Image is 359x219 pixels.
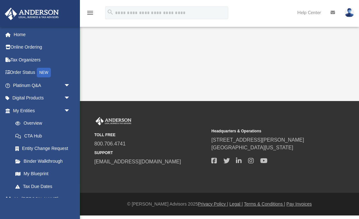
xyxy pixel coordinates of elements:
div: © [PERSON_NAME] Advisors 2025 [80,201,359,207]
a: Tax Organizers [4,53,80,66]
small: Headquarters & Operations [211,128,324,134]
a: Home [4,28,80,41]
a: My Blueprint [9,168,77,180]
a: 800.706.4741 [94,141,126,146]
a: CTA Hub [9,129,80,142]
i: search [107,9,114,16]
a: Entity Change Request [9,142,80,155]
small: SUPPORT [94,150,207,156]
small: TOLL FREE [94,132,207,138]
img: Anderson Advisors Platinum Portal [94,117,133,125]
a: Terms & Conditions | [244,201,285,207]
a: Online Ordering [4,41,80,54]
a: Binder Walkthrough [9,155,80,168]
span: arrow_drop_down [64,104,77,117]
img: Anderson Advisors Platinum Portal [3,8,61,20]
a: [STREET_ADDRESS][PERSON_NAME] [211,137,304,143]
a: My [PERSON_NAME] Teamarrow_drop_down [4,193,77,213]
a: Privacy Policy | [198,201,228,207]
span: arrow_drop_down [64,193,77,206]
a: [GEOGRAPHIC_DATA][US_STATE] [211,145,293,150]
a: Digital Productsarrow_drop_down [4,92,80,105]
a: Legal | [230,201,243,207]
a: [EMAIL_ADDRESS][DOMAIN_NAME] [94,159,181,164]
a: Order StatusNEW [4,66,80,79]
i: menu [86,9,94,17]
a: Overview [9,117,80,130]
a: My Entitiesarrow_drop_down [4,104,80,117]
span: arrow_drop_down [64,92,77,105]
a: Platinum Q&Aarrow_drop_down [4,79,80,92]
img: User Pic [345,8,354,17]
div: NEW [37,68,51,77]
a: menu [86,12,94,17]
span: arrow_drop_down [64,79,77,92]
a: Tax Due Dates [9,180,80,193]
a: Pay Invoices [286,201,312,207]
